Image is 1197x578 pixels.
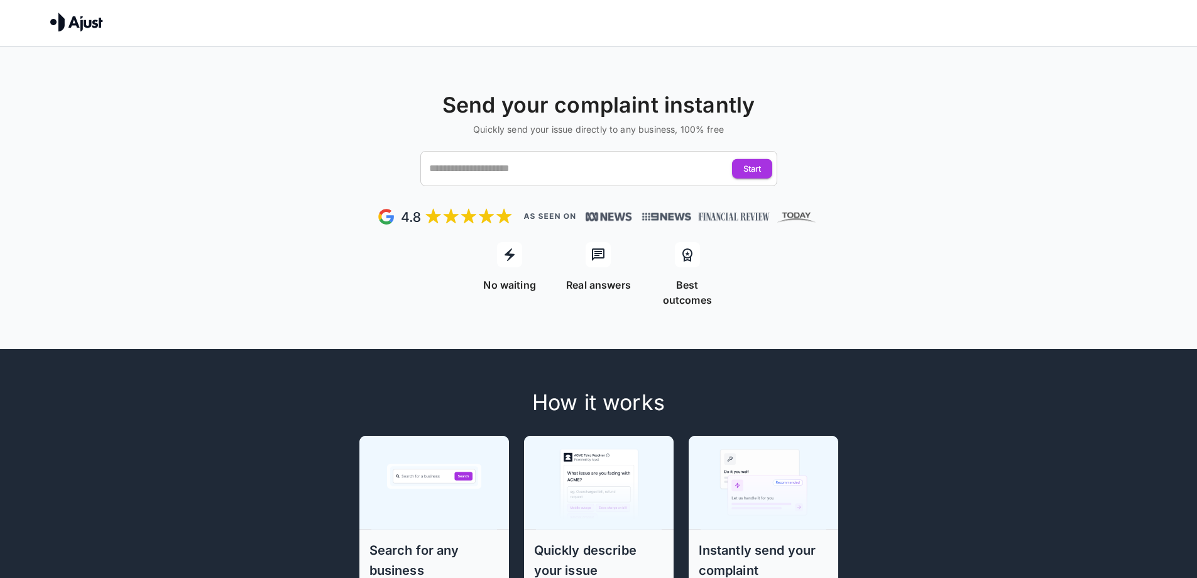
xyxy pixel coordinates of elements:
[483,277,536,292] p: No waiting
[650,277,724,308] p: Best outcomes
[50,13,103,31] img: Ajust
[586,211,632,223] img: News, Financial Review, Today
[701,435,826,530] img: Step 3
[523,213,576,220] img: As seen on
[277,389,921,416] h4: How it works
[377,206,513,227] img: Google Review - 5 stars
[536,435,662,530] img: Step 2
[371,435,497,530] img: Step 1
[5,123,1192,136] h6: Quickly send your issue directly to any business, 100% free
[732,159,772,179] button: Start
[566,277,631,292] p: Real answers
[637,208,821,225] img: News, Financial Review, Today
[5,92,1192,118] h4: Send your complaint instantly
